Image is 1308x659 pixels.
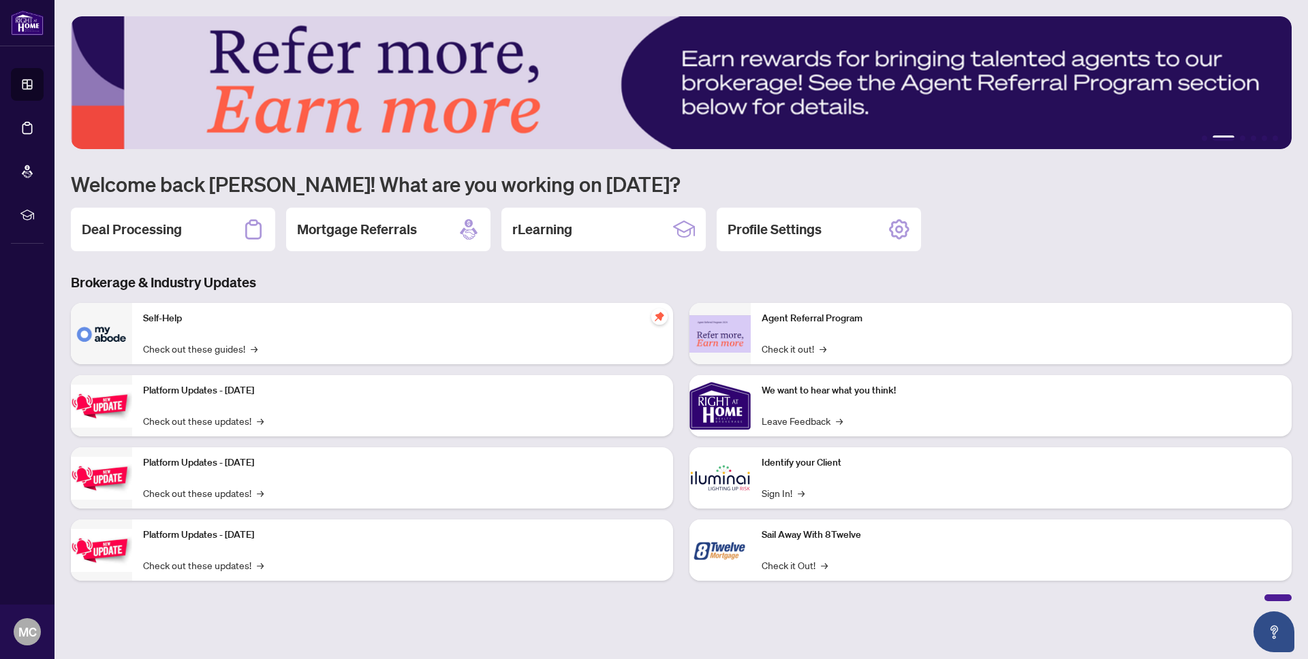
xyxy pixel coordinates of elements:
[689,375,751,436] img: We want to hear what you think!
[143,383,662,398] p: Platform Updates - [DATE]
[71,457,132,500] img: Platform Updates - July 8, 2025
[297,220,417,239] h2: Mortgage Referrals
[257,558,264,573] span: →
[762,528,1281,543] p: Sail Away With 8Twelve
[143,528,662,543] p: Platform Updates - [DATE]
[71,171,1292,197] h1: Welcome back [PERSON_NAME]! What are you working on [DATE]?
[11,10,44,35] img: logo
[257,485,264,500] span: →
[1213,135,1234,141] button: 2
[836,413,843,428] span: →
[762,558,828,573] a: Check it Out!→
[762,341,826,356] a: Check it out!→
[1251,135,1256,141] button: 4
[512,220,572,239] h2: rLearning
[71,273,1292,292] h3: Brokerage & Industry Updates
[1240,135,1245,141] button: 3
[1253,611,1294,652] button: Open asap
[251,341,258,356] span: →
[762,383,1281,398] p: We want to hear what you think!
[651,308,668,325] span: pushpin
[728,220,822,239] h2: Profile Settings
[798,485,805,500] span: →
[762,485,805,500] a: Sign In!→
[143,341,258,356] a: Check out these guides!→
[762,413,843,428] a: Leave Feedback→
[689,315,751,353] img: Agent Referral Program
[143,311,662,326] p: Self-Help
[820,341,826,356] span: →
[689,519,751,581] img: Sail Away With 8Twelve
[143,413,264,428] a: Check out these updates!→
[18,622,37,641] span: MC
[71,303,132,364] img: Self-Help
[143,558,264,573] a: Check out these updates!→
[1262,135,1267,141] button: 5
[71,385,132,428] img: Platform Updates - July 21, 2025
[1202,135,1207,141] button: 1
[71,529,132,572] img: Platform Updates - June 23, 2025
[143,485,264,500] a: Check out these updates!→
[257,413,264,428] span: →
[82,220,182,239] h2: Deal Processing
[1273,135,1278,141] button: 6
[71,16,1292,149] img: Slide 1
[143,455,662,470] p: Platform Updates - [DATE]
[762,311,1281,326] p: Agent Referral Program
[689,447,751,509] img: Identify your Client
[762,455,1281,470] p: Identify your Client
[821,558,828,573] span: →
